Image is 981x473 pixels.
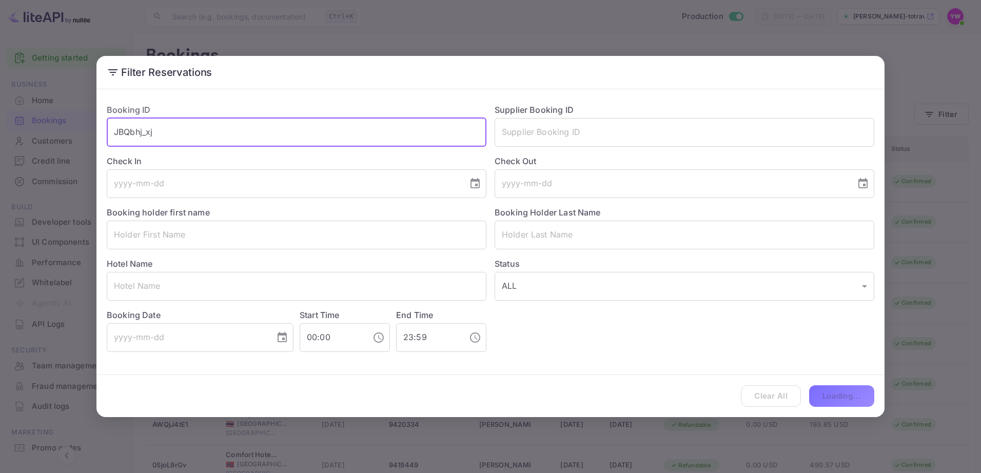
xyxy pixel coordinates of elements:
[272,327,292,348] button: Choose date
[107,272,486,301] input: Hotel Name
[495,207,601,218] label: Booking Holder Last Name
[495,258,874,270] label: Status
[396,310,433,320] label: End Time
[107,118,486,147] input: Booking ID
[495,155,874,167] label: Check Out
[107,259,153,269] label: Hotel Name
[300,323,364,352] input: hh:mm
[107,207,210,218] label: Booking holder first name
[107,105,151,115] label: Booking ID
[495,221,874,249] input: Holder Last Name
[853,173,873,194] button: Choose date
[107,309,293,321] label: Booking Date
[368,327,389,348] button: Choose time, selected time is 12:00 AM
[107,169,461,198] input: yyyy-mm-dd
[107,323,268,352] input: yyyy-mm-dd
[465,173,485,194] button: Choose date
[396,323,461,352] input: hh:mm
[495,272,874,301] div: ALL
[96,56,885,89] h2: Filter Reservations
[495,105,574,115] label: Supplier Booking ID
[300,310,340,320] label: Start Time
[495,118,874,147] input: Supplier Booking ID
[495,169,849,198] input: yyyy-mm-dd
[107,221,486,249] input: Holder First Name
[107,155,486,167] label: Check In
[465,327,485,348] button: Choose time, selected time is 11:59 PM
